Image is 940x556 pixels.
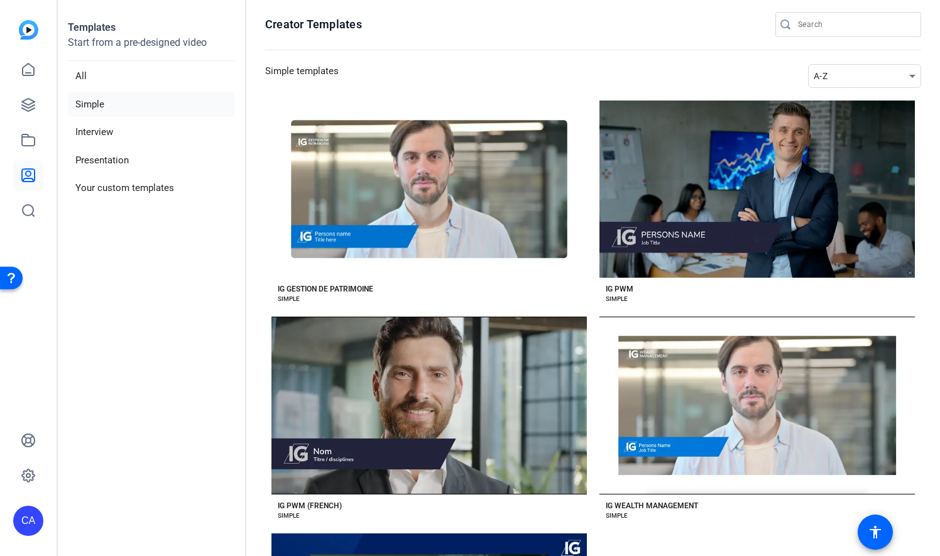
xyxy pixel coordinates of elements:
div: IG WEALTH MANAGEMENT [606,501,698,511]
div: SIMPLE [606,511,628,521]
div: IG PWM [606,284,633,294]
button: Template image [599,317,915,494]
span: A-Z [814,71,828,81]
mat-icon: accessibility [868,525,883,540]
p: Start from a pre-designed video [68,35,235,61]
img: blue-gradient.svg [19,20,38,40]
h3: Simple templates [265,64,339,88]
div: SIMPLE [278,294,300,304]
li: Presentation [68,148,235,173]
button: Template image [271,317,587,494]
div: SIMPLE [606,294,628,304]
button: Template image [271,101,587,278]
div: CA [13,506,43,536]
li: All [68,63,235,89]
div: IG GESTION DE PATRIMOINE [278,284,373,294]
input: Search [798,17,911,32]
strong: Templates [68,21,116,33]
div: SIMPLE [278,511,300,521]
li: Your custom templates [68,175,235,201]
li: Interview [68,119,235,145]
div: IG PWM (FRENCH) [278,501,342,511]
h1: Creator Templates [265,17,362,32]
li: Simple [68,92,235,117]
button: Template image [599,101,915,278]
